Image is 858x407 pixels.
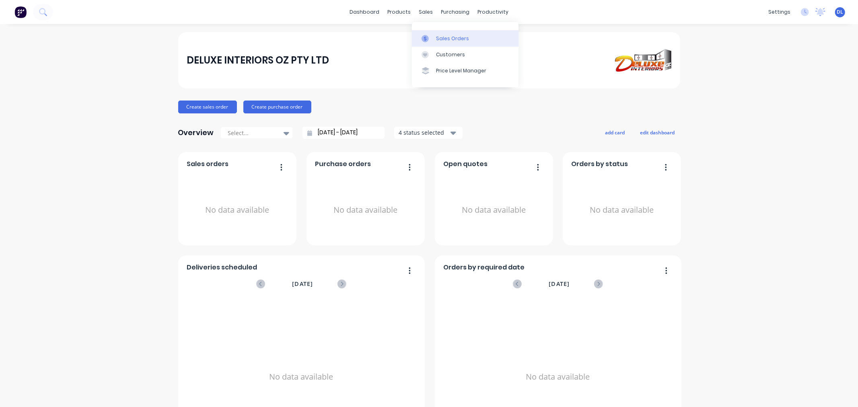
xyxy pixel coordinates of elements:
div: No data available [315,172,416,248]
div: settings [764,6,794,18]
div: sales [415,6,437,18]
span: Orders by status [571,159,628,169]
div: Overview [178,125,214,141]
span: [DATE] [292,280,313,288]
div: Sales Orders [436,35,469,42]
div: products [383,6,415,18]
div: Customers [436,51,465,58]
span: [DATE] [549,280,570,288]
span: Sales orders [187,159,228,169]
div: 4 status selected [399,128,449,137]
span: Orders by required date [443,263,525,272]
button: Create sales order [178,101,237,113]
span: DL [837,8,844,16]
a: dashboard [346,6,383,18]
span: Purchase orders [315,159,371,169]
div: No data available [187,172,288,248]
span: Deliveries scheduled [187,263,257,272]
button: add card [600,127,630,138]
div: No data available [443,172,544,248]
button: Create purchase order [243,101,311,113]
img: DELUXE INTERIORS OZ PTY LTD [615,49,671,72]
a: Customers [412,47,519,63]
a: Price Level Manager [412,63,519,79]
button: edit dashboard [635,127,680,138]
div: No data available [571,172,672,248]
div: DELUXE INTERIORS OZ PTY LTD [187,52,329,68]
a: Sales Orders [412,30,519,46]
div: purchasing [437,6,473,18]
div: productivity [473,6,512,18]
img: Factory [14,6,27,18]
span: Open quotes [443,159,488,169]
div: Price Level Manager [436,67,486,74]
button: 4 status selected [394,127,463,139]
